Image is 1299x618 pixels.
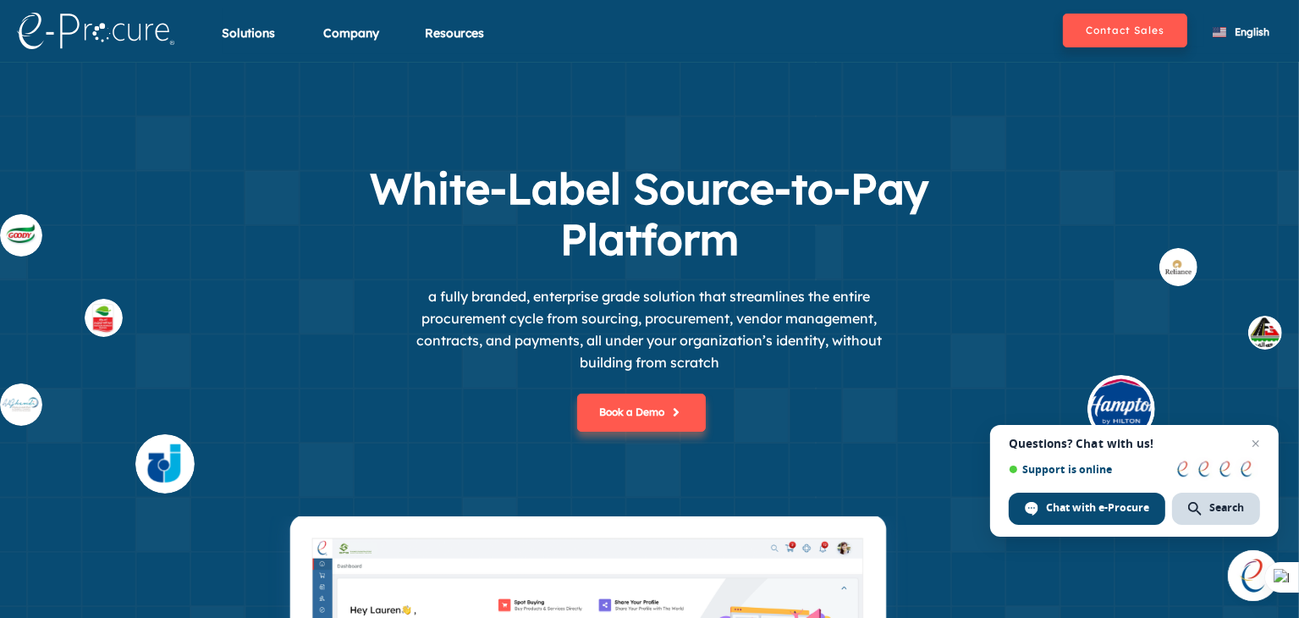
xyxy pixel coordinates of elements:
img: supplier_4.svg [135,434,195,494]
h1: White-Label Source-to-Pay Platform [311,163,988,265]
span: English [1235,25,1269,38]
img: buyer_rel.svg [1159,248,1197,286]
button: Book a Demo [577,394,706,432]
img: logo [17,13,174,49]
div: Solutions [223,25,276,63]
div: Resources [426,25,485,63]
img: buyer_1.svg [1248,316,1282,350]
span: Chat with e-Procure [1046,500,1149,516]
span: Support is online [1009,463,1165,476]
span: Close chat [1246,433,1266,454]
img: supplier_othaim.svg [85,299,123,337]
img: buyer_hilt.svg [1087,375,1155,443]
div: Open chat [1228,550,1279,601]
p: a fully branded, enterprise grade solution that streamlines the entire procurement cycle from sou... [396,285,904,373]
div: Chat with e-Procure [1009,493,1165,525]
div: Search [1172,493,1260,525]
span: Questions? Chat with us! [1009,437,1260,450]
div: Company [324,25,380,63]
span: Search [1209,500,1244,516]
button: Contact Sales [1063,14,1187,47]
